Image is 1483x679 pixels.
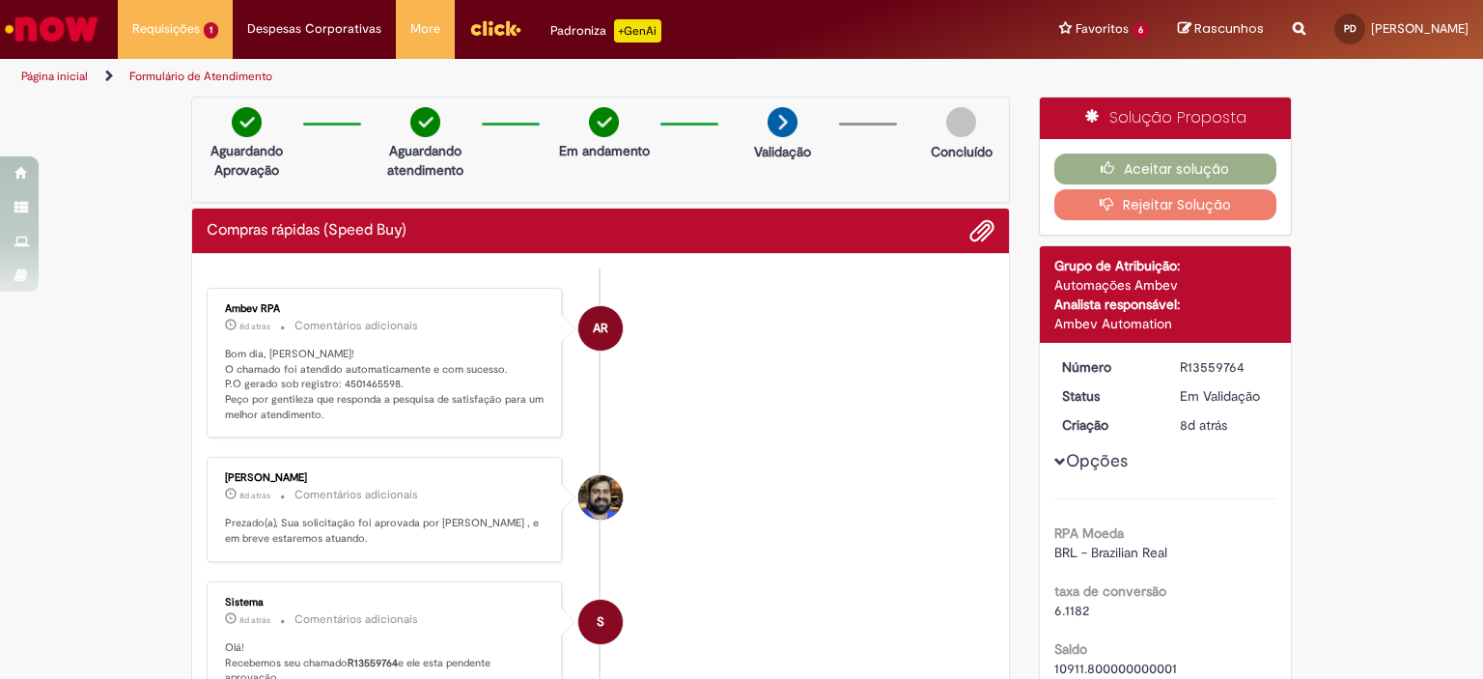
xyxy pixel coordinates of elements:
div: Automações Ambev [1054,275,1277,295]
small: Comentários adicionais [294,487,418,503]
img: check-circle-green.png [410,107,440,137]
p: Bom dia, [PERSON_NAME]! O chamado foi atendido automaticamente e com sucesso. P.O gerado sob regi... [225,347,546,423]
span: 6 [1133,22,1149,39]
ul: Trilhas de página [14,59,974,95]
span: AR [593,305,608,352]
b: taxa de conversão [1054,582,1166,600]
span: 8d atrás [239,321,270,332]
span: Despesas Corporativas [247,19,381,39]
p: Aguardando atendimento [378,141,472,180]
img: img-circle-grey.png [946,107,976,137]
img: ServiceNow [2,10,101,48]
div: Ambev Automation [1054,314,1277,333]
p: Concluído [931,142,993,161]
div: Thiago De Oliveira Ribeiro [578,475,623,520]
span: 6.1182 [1054,602,1089,619]
b: R13559764 [348,656,398,670]
div: Padroniza [550,19,661,42]
span: 10911.800000000001 [1054,660,1177,677]
button: Adicionar anexos [969,218,994,243]
img: arrow-next.png [768,107,797,137]
span: More [410,19,440,39]
time: 24/09/2025 09:26:44 [239,490,270,501]
small: Comentários adicionais [294,611,418,628]
div: Grupo de Atribuição: [1054,256,1277,275]
button: Rejeitar Solução [1054,189,1277,220]
div: Em Validação [1180,386,1270,406]
div: Sistema [225,597,546,608]
a: Formulário de Atendimento [129,69,272,84]
dt: Criação [1048,415,1166,435]
h2: Compras rápidas (Speed Buy) Histórico de tíquete [207,222,406,240]
a: Rascunhos [1178,20,1264,39]
p: Aguardando Aprovação [200,141,294,180]
span: BRL - Brazilian Real [1054,544,1167,561]
time: 24/09/2025 09:34:25 [239,321,270,332]
span: 8d atrás [1180,416,1227,434]
span: [PERSON_NAME] [1371,20,1469,37]
img: check-circle-green.png [589,107,619,137]
p: Prezado(a), Sua solicitação foi aprovada por [PERSON_NAME] , e em breve estaremos atuando. [225,516,546,546]
span: 8d atrás [239,614,270,626]
div: [PERSON_NAME] [225,472,546,484]
div: 23/09/2025 15:23:38 [1180,415,1270,435]
span: 1 [204,22,218,39]
b: RPA Moeda [1054,524,1124,542]
a: Página inicial [21,69,88,84]
p: Em andamento [559,141,650,160]
button: Aceitar solução [1054,154,1277,184]
div: Solução Proposta [1040,98,1292,139]
dt: Status [1048,386,1166,406]
div: Ambev RPA [578,306,623,351]
span: Favoritos [1076,19,1129,39]
img: check-circle-green.png [232,107,262,137]
span: Rascunhos [1194,19,1264,38]
span: 8d atrás [239,490,270,501]
dt: Número [1048,357,1166,377]
time: 23/09/2025 15:23:38 [1180,416,1227,434]
b: Saldo [1054,640,1087,658]
span: PD [1344,22,1357,35]
p: Validação [754,142,811,161]
p: +GenAi [614,19,661,42]
span: S [597,599,604,645]
img: click_logo_yellow_360x200.png [469,14,521,42]
div: Ambev RPA [225,303,546,315]
div: Analista responsável: [1054,295,1277,314]
div: System [578,600,623,644]
span: Requisições [132,19,200,39]
time: 23/09/2025 15:23:51 [239,614,270,626]
div: R13559764 [1180,357,1270,377]
small: Comentários adicionais [294,318,418,334]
